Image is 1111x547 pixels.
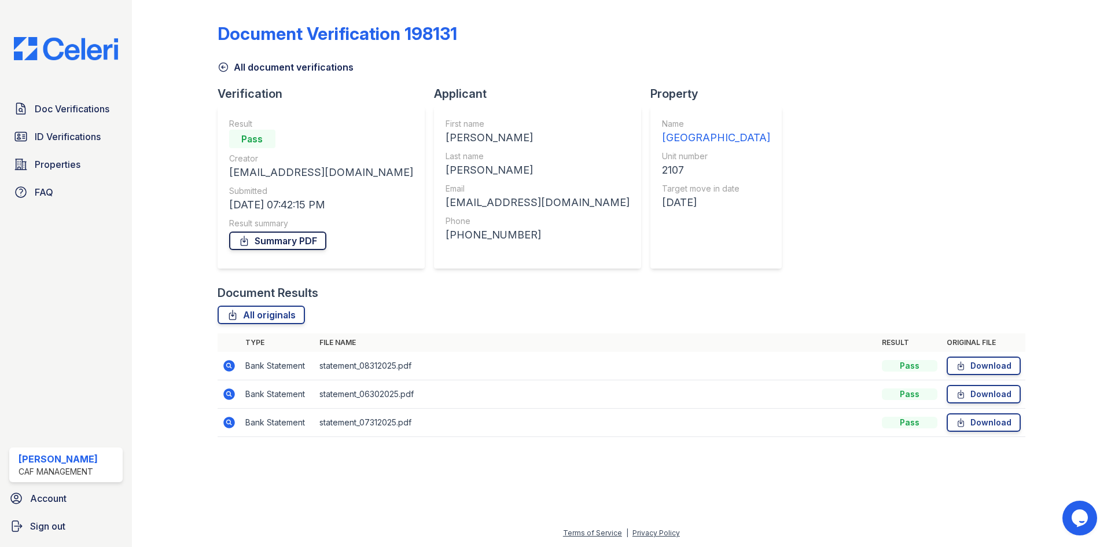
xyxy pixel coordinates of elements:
[218,285,318,301] div: Document Results
[315,352,877,380] td: statement_08312025.pdf
[947,413,1021,432] a: Download
[229,164,413,181] div: [EMAIL_ADDRESS][DOMAIN_NAME]
[446,118,630,130] div: First name
[632,528,680,537] a: Privacy Policy
[315,409,877,437] td: statement_07312025.pdf
[9,153,123,176] a: Properties
[877,333,942,352] th: Result
[446,130,630,146] div: [PERSON_NAME]
[1062,501,1099,535] iframe: chat widget
[218,86,434,102] div: Verification
[218,306,305,324] a: All originals
[662,183,770,194] div: Target move in date
[218,23,457,44] div: Document Verification 198131
[241,380,315,409] td: Bank Statement
[229,185,413,197] div: Submitted
[229,118,413,130] div: Result
[662,194,770,211] div: [DATE]
[947,385,1021,403] a: Download
[446,227,630,243] div: [PHONE_NUMBER]
[9,181,123,204] a: FAQ
[218,60,354,74] a: All document verifications
[241,333,315,352] th: Type
[662,162,770,178] div: 2107
[5,515,127,538] a: Sign out
[315,333,877,352] th: File name
[229,218,413,229] div: Result summary
[229,197,413,213] div: [DATE] 07:42:15 PM
[650,86,791,102] div: Property
[662,118,770,130] div: Name
[229,130,275,148] div: Pass
[241,409,315,437] td: Bank Statement
[947,357,1021,375] a: Download
[35,157,80,171] span: Properties
[35,102,109,116] span: Doc Verifications
[241,352,315,380] td: Bank Statement
[5,37,127,60] img: CE_Logo_Blue-a8612792a0a2168367f1c8372b55b34899dd931a85d93a1a3d3e32e68fde9ad4.png
[315,380,877,409] td: statement_06302025.pdf
[446,162,630,178] div: [PERSON_NAME]
[229,232,326,250] a: Summary PDF
[563,528,622,537] a: Terms of Service
[662,130,770,146] div: [GEOGRAPHIC_DATA]
[9,125,123,148] a: ID Verifications
[882,417,937,428] div: Pass
[35,185,53,199] span: FAQ
[35,130,101,144] span: ID Verifications
[662,118,770,146] a: Name [GEOGRAPHIC_DATA]
[30,491,67,505] span: Account
[5,487,127,510] a: Account
[446,194,630,211] div: [EMAIL_ADDRESS][DOMAIN_NAME]
[446,183,630,194] div: Email
[626,528,628,537] div: |
[229,153,413,164] div: Creator
[446,215,630,227] div: Phone
[942,333,1025,352] th: Original file
[882,388,937,400] div: Pass
[19,452,98,466] div: [PERSON_NAME]
[434,86,650,102] div: Applicant
[882,360,937,372] div: Pass
[446,150,630,162] div: Last name
[19,466,98,478] div: CAF Management
[662,150,770,162] div: Unit number
[30,519,65,533] span: Sign out
[9,97,123,120] a: Doc Verifications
